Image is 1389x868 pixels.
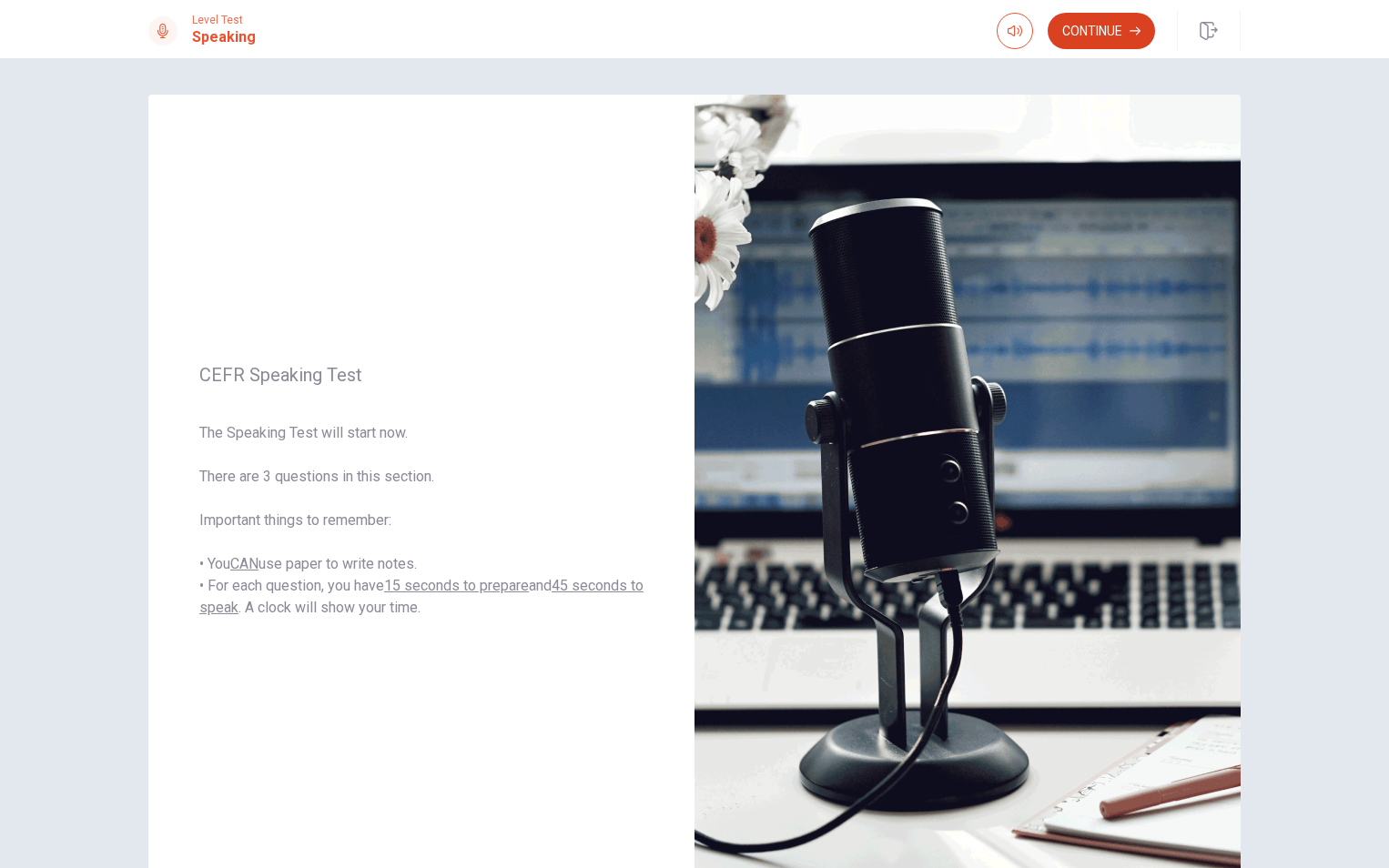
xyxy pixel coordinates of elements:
span: Level Test [192,14,256,26]
span: CEFR Speaking Test [199,364,644,386]
button: Continue [1048,13,1155,49]
span: The Speaking Test will start now. There are 3 questions in this section. Important things to reme... [199,422,644,619]
u: CAN [230,555,259,572]
u: 15 seconds to prepare [384,577,529,594]
h1: Speaking [192,26,256,48]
